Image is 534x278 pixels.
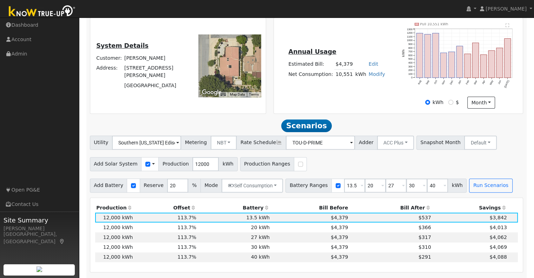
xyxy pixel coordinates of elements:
span: 113.7% [177,234,196,240]
text: Jan [457,80,462,85]
text: Nov [441,79,446,85]
td: 12,000 kWh [95,252,134,262]
td: kWh [354,69,367,79]
span: Mode [200,179,222,193]
td: 13.5 kWh [198,213,271,222]
div: [PERSON_NAME] [4,225,75,232]
text: 300 [408,65,413,68]
span: 113.7% [177,254,196,260]
input: Select a Rate Schedule [286,136,355,150]
span: $4,013 [489,225,507,230]
label: kWh [433,99,443,106]
rect: onclick="" [489,51,495,78]
button: Self Consumption [222,179,283,193]
th: Offset [134,203,198,213]
button: ACC Plus [377,136,414,150]
rect: onclick="" [424,34,431,78]
span: Rate Schedule [236,136,286,150]
img: Know True-Up [5,4,79,20]
text: 1000 [407,39,413,42]
span: Site Summary [4,215,75,225]
text: Mar [473,79,478,85]
th: Bill Before [271,203,349,213]
span: $3,842 [489,215,507,220]
td: 10,551 [334,69,354,79]
text: Feb [466,80,470,85]
td: 20 kWh [198,222,271,232]
th: Production [95,203,134,213]
td: 12,000 kWh [95,222,134,232]
img: retrieve [37,266,42,272]
span: kWh [218,157,237,171]
text:  [506,23,510,27]
text: 500 [408,57,413,60]
span: Metering [181,136,211,150]
td: Estimated Bill: [287,59,334,70]
input: Select a Utility [112,136,181,150]
rect: onclick="" [505,38,511,78]
span: $366 [418,225,431,230]
td: 12,000 kWh [95,243,134,252]
a: Map [59,239,65,244]
span: Production [158,157,193,171]
span: Savings [479,205,501,211]
span: Adder [355,136,377,150]
span: $310 [418,244,431,250]
rect: onclick="" [449,52,455,78]
span: $4,379 [331,225,348,230]
text: 1200 [407,31,413,34]
span: Production Ranges [240,157,294,171]
td: 27 kWh [198,232,271,242]
text: Pull 10,551 kWh [420,22,449,26]
button: month [467,97,495,109]
text: Apr [482,79,486,85]
rect: onclick="" [473,43,479,78]
rect: onclick="" [441,53,447,78]
text: kWh [402,49,406,57]
td: Customer: [95,53,123,63]
span: $317 [418,234,431,240]
a: Terms [249,92,259,96]
span: $291 [418,254,431,260]
text: Jun [497,80,502,85]
span: 113.7% [177,244,196,250]
rect: onclick="" [457,46,463,78]
text: 1100 [407,35,413,38]
span: [PERSON_NAME] [486,6,527,12]
text: 0 [411,76,413,79]
td: [GEOGRAPHIC_DATA] [123,80,189,90]
button: Keyboard shortcuts [220,92,225,97]
th: Battery [198,203,271,213]
text: 200 [408,69,413,72]
span: $4,069 [489,244,507,250]
span: $4,088 [489,254,507,260]
td: 40 kWh [198,252,271,262]
text: 400 [408,61,413,64]
a: Modify [369,71,385,77]
button: NBT [211,136,237,150]
text: Aug [417,80,422,85]
text: 800 [408,46,413,49]
button: Run Scenarios [469,179,512,193]
text: Oct [434,80,438,85]
span: $4,379 [331,234,348,240]
input: $ [448,100,453,105]
text: [DATE] [504,80,510,89]
span: $4,379 [331,215,348,220]
span: Utility [90,136,113,150]
rect: onclick="" [416,33,423,78]
td: 30 kWh [198,243,271,252]
img: Google [200,88,223,97]
span: 113.7% [177,225,196,230]
a: Open this area in Google Maps (opens a new window) [200,88,223,97]
span: Scenarios [281,119,331,132]
span: $537 [418,215,431,220]
rect: onclick="" [465,54,471,78]
td: [PERSON_NAME] [123,53,189,63]
span: Snapshot Month [416,136,465,150]
a: Edit [369,61,378,67]
td: Net Consumption: [287,69,334,79]
text: Sep [425,80,430,85]
span: Battery Ranges [285,179,332,193]
span: $4,379 [331,244,348,250]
